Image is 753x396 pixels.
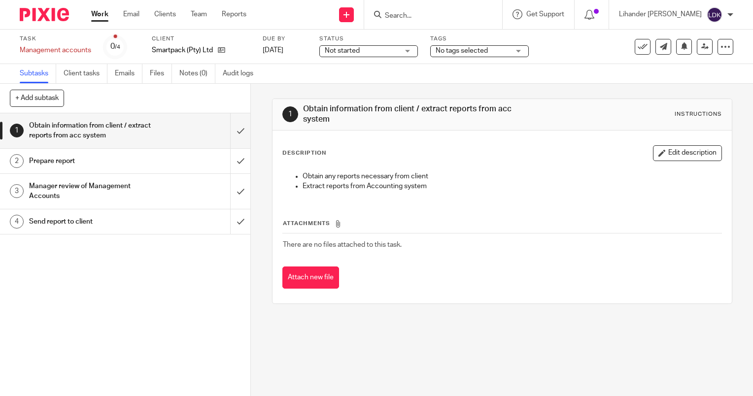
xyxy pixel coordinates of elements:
a: Reports [222,9,246,19]
a: Notes (0) [179,64,215,83]
p: Smartpack (Pty) Ltd [152,45,213,55]
a: Email [123,9,139,19]
div: 4 [10,215,24,229]
img: svg%3E [707,7,722,23]
div: 2 [10,154,24,168]
img: Pixie [20,8,69,21]
button: Attach new file [282,266,339,289]
h1: Prepare report [29,154,157,168]
span: Not started [325,47,360,54]
h1: Send report to client [29,214,157,229]
label: Client [152,35,250,43]
label: Status [319,35,418,43]
a: Subtasks [20,64,56,83]
p: Lihander [PERSON_NAME] [619,9,702,19]
p: Description [282,149,326,157]
label: Tags [430,35,529,43]
span: Attachments [283,221,330,226]
div: Instructions [675,110,722,118]
span: No tags selected [436,47,488,54]
p: Obtain any reports necessary from client [303,171,721,181]
div: 1 [10,124,24,137]
span: Get Support [526,11,564,18]
p: Extract reports from Accounting system [303,181,721,191]
span: There are no files attached to this task. [283,241,402,248]
input: Search [384,12,473,21]
div: 1 [282,106,298,122]
h1: Obtain information from client / extract reports from acc system [303,104,523,125]
small: /4 [115,44,120,50]
a: Clients [154,9,176,19]
a: Client tasks [64,64,107,83]
button: Edit description [653,145,722,161]
a: Emails [115,64,142,83]
a: Files [150,64,172,83]
span: [DATE] [263,47,283,54]
a: Audit logs [223,64,261,83]
button: + Add subtask [10,90,64,106]
a: Team [191,9,207,19]
div: Management accounts [20,45,91,55]
label: Task [20,35,91,43]
h1: Obtain information from client / extract reports from acc system [29,118,157,143]
label: Due by [263,35,307,43]
a: Work [91,9,108,19]
h1: Manager review of Management Accounts [29,179,157,204]
div: 3 [10,184,24,198]
div: 0 [110,41,120,52]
